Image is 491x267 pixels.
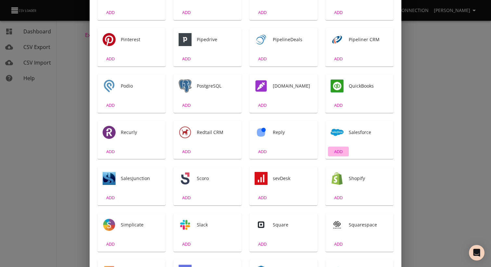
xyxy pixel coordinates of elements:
span: PostgreSQL [197,83,236,89]
img: Pipedrive [179,33,192,46]
img: Redtail CRM [179,126,192,139]
span: ADD [330,55,347,63]
span: ADD [254,240,271,248]
span: ADD [330,148,347,155]
span: sevDesk [273,175,312,182]
div: Tool [331,79,344,92]
button: ADD [100,193,121,203]
div: Tool [255,79,268,92]
div: Tool [331,172,344,185]
div: Tool [179,218,192,231]
button: ADD [328,54,349,64]
button: ADD [176,100,197,110]
img: Simplicate [103,218,116,231]
div: Tool [255,33,268,46]
span: ADD [102,148,119,155]
span: ADD [178,194,195,201]
button: ADD [252,54,273,64]
span: Podio [121,83,160,89]
button: ADD [252,193,273,203]
div: Tool [179,126,192,139]
img: Salesforce [331,126,344,139]
span: Pipedrive [197,36,236,43]
span: ADD [254,55,271,63]
div: Tool [331,33,344,46]
button: ADD [328,239,349,249]
img: Podio [103,79,116,92]
button: ADD [328,7,349,18]
button: ADD [252,100,273,110]
button: ADD [176,193,197,203]
img: Pipeliner CRM [331,33,344,46]
div: Tool [103,33,116,46]
span: Scoro [197,175,236,182]
button: ADD [100,239,121,249]
span: ADD [102,240,119,248]
span: ADD [178,55,195,63]
span: Pipeliner CRM [349,36,388,43]
div: Tool [179,79,192,92]
span: ADD [254,148,271,155]
button: ADD [328,100,349,110]
span: ADD [102,102,119,109]
button: ADD [176,7,197,18]
span: ADD [178,148,195,155]
div: Tool [255,218,268,231]
div: Tool [331,126,344,139]
div: Tool [255,126,268,139]
img: Slack [179,218,192,231]
div: Tool [255,172,268,185]
span: ADD [254,102,271,109]
div: Tool [179,172,192,185]
img: Scoro [179,172,192,185]
span: ADD [254,194,271,201]
img: Reply [255,126,268,139]
span: ADD [254,9,271,16]
div: Open Intercom Messenger [469,245,485,261]
button: ADD [328,147,349,157]
div: Tool [103,172,116,185]
span: Salesforce [349,129,388,136]
span: Reply [273,129,312,136]
button: ADD [176,54,197,64]
span: ADD [102,9,119,16]
img: sevDesk [255,172,268,185]
span: ADD [178,102,195,109]
img: QuickBooks [331,79,344,92]
button: ADD [100,54,121,64]
span: Redtail CRM [197,129,236,136]
img: PostgreSQL [179,79,192,92]
button: ADD [328,193,349,203]
span: [DOMAIN_NAME] [273,83,312,89]
span: Recurly [121,129,160,136]
img: Prospect.io [255,79,268,92]
button: ADD [100,100,121,110]
img: PipelineDeals [255,33,268,46]
div: Tool [103,218,116,231]
button: ADD [252,239,273,249]
button: ADD [176,147,197,157]
button: ADD [252,7,273,18]
img: Square [255,218,268,231]
span: Square [273,222,312,228]
span: Simplicate [121,222,160,228]
span: ADD [102,194,119,201]
span: ADD [330,9,347,16]
span: QuickBooks [349,83,388,89]
span: Slack [197,222,236,228]
span: ADD [178,9,195,16]
img: Shopify [331,172,344,185]
button: ADD [100,147,121,157]
span: SalesJunction [121,175,160,182]
span: ADD [178,240,195,248]
button: ADD [100,7,121,18]
span: ADD [330,194,347,201]
div: Tool [179,33,192,46]
button: ADD [252,147,273,157]
img: Pinterest [103,33,116,46]
img: SalesJunction [103,172,116,185]
img: Squarespace [331,218,344,231]
span: ADD [330,102,347,109]
span: Squarespace [349,222,388,228]
span: ADD [102,55,119,63]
